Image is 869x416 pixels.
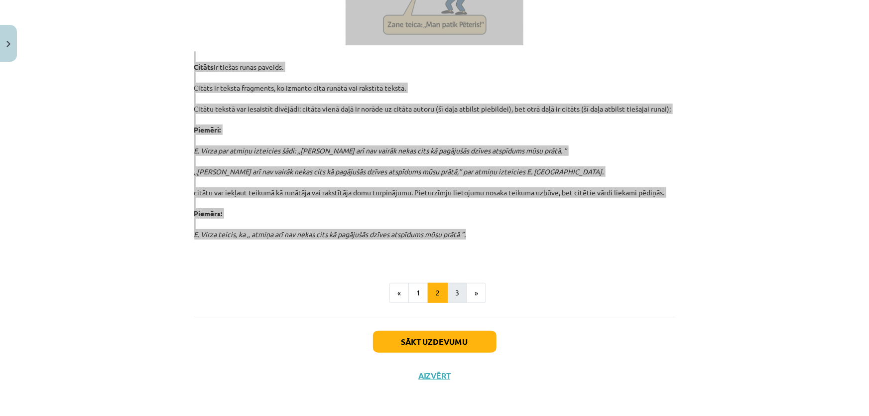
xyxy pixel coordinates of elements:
button: Aizvērt [416,371,454,381]
button: « [389,283,409,303]
em: E. Virza par atmiņu izteicies šādi: ,,[PERSON_NAME] arī nav vairāk nekas cits kā pagājušās dzīves... [194,146,604,176]
strong: Citāts [194,62,214,71]
button: 2 [428,283,448,303]
img: icon-close-lesson-0947bae3869378f0d4975bcd49f059093ad1ed9edebbc8119c70593378902aed.svg [6,41,10,47]
nav: Page navigation example [194,283,675,303]
em: E. Virza teicis, ka ,, atmiņa arī nav nekas cits kā pagājušās dzīves atspīdums mūsu prātā ”. [194,230,466,239]
button: » [467,283,486,303]
button: 3 [447,283,467,303]
button: 1 [408,283,428,303]
strong: Piemērs: [194,209,223,218]
p: ir tiešās runas paveids. Citāts ir teksta fragments, ko izmanto cita runātā vai rakstītā tekstā. ... [194,51,675,261]
strong: Piemēri: [194,125,221,134]
button: Sākt uzdevumu [373,331,497,353]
